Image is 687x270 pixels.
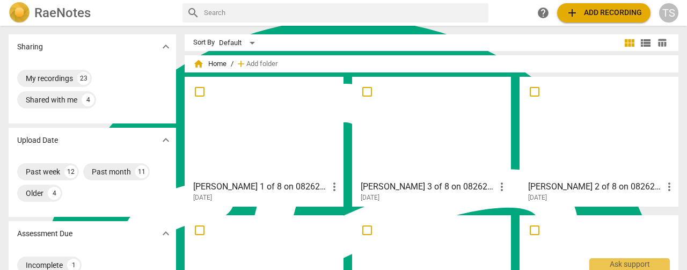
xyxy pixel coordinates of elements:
div: 23 [77,72,90,85]
p: Assessment Due [17,228,72,239]
span: expand_more [159,134,172,147]
div: 11 [135,165,148,178]
a: [PERSON_NAME] 3 of 8 on 08262025_Video[DATE] [356,81,507,202]
p: Upload Date [17,135,58,146]
span: expand_more [159,40,172,53]
span: more_vert [663,180,676,193]
span: / [231,60,233,68]
div: Older [26,188,43,199]
button: List view [638,35,654,51]
a: LogoRaeNotes [9,2,174,24]
a: [PERSON_NAME] 2 of 8 on 08262025_Video[DATE] [523,81,675,202]
span: [DATE] [361,193,379,202]
span: expand_more [159,227,172,240]
h3: Bruce 2 of 8 on 08262025_Video [528,180,663,193]
span: view_module [623,37,636,49]
span: Add folder [246,60,277,68]
div: 4 [82,93,94,106]
div: Past month [92,166,131,177]
div: Sort By [193,39,215,47]
span: [DATE] [193,193,212,202]
span: add [566,6,579,19]
span: help [537,6,550,19]
input: Search [204,4,484,21]
button: Tile view [622,35,638,51]
div: Ask support [589,258,670,270]
button: Show more [158,225,174,242]
button: Upload [557,3,651,23]
span: more_vert [328,180,341,193]
span: home [193,59,204,69]
div: Shared with me [26,94,77,105]
span: Home [193,59,226,69]
a: Help [533,3,553,23]
button: Table view [654,35,670,51]
a: [PERSON_NAME] 1 of 8 on 08262025_Video[DATE] [188,81,340,202]
span: add [236,59,246,69]
div: Default [219,34,259,52]
span: view_list [639,37,652,49]
h3: Ronel 1 of 8 on 08262025_Video [193,180,328,193]
button: Show more [158,132,174,148]
img: Logo [9,2,30,24]
button: TS [659,3,678,23]
button: Show more [158,39,174,55]
div: 12 [64,165,77,178]
span: search [187,6,200,19]
div: 4 [48,187,61,200]
div: My recordings [26,73,73,84]
span: [DATE] [528,193,547,202]
div: Past week [26,166,60,177]
h3: Heinrich 3 of 8 on 08262025_Video [361,180,495,193]
p: Sharing [17,41,43,53]
h2: RaeNotes [34,5,91,20]
span: Add recording [566,6,642,19]
span: table_chart [657,38,667,48]
span: more_vert [495,180,508,193]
